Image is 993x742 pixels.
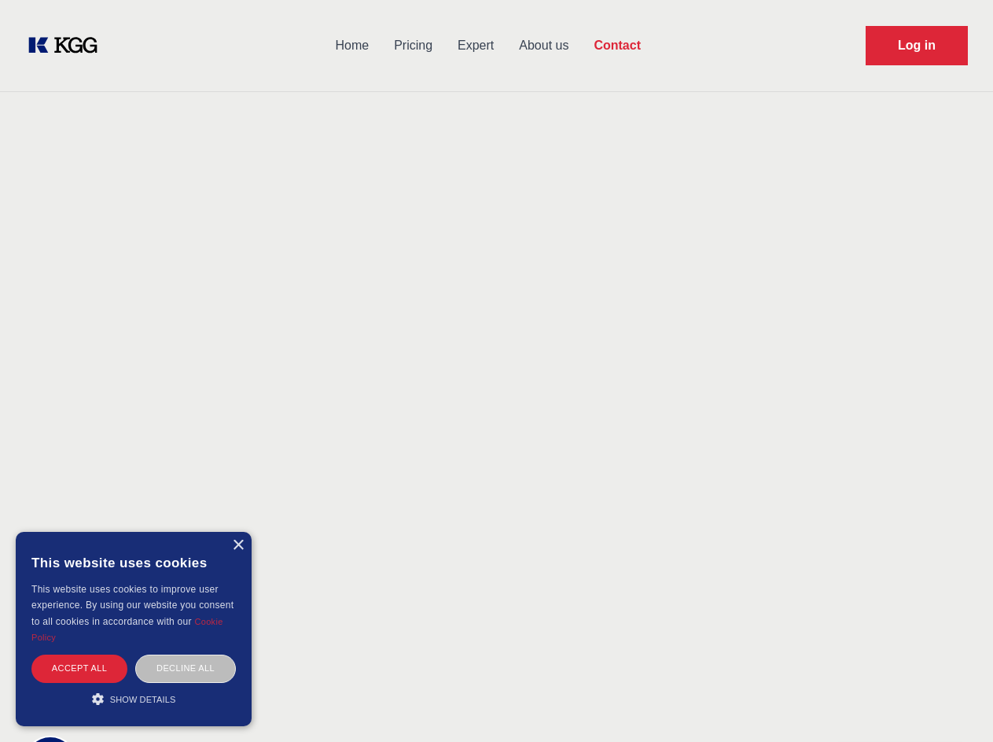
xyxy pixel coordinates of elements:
div: Decline all [135,655,236,682]
span: Show details [110,695,176,704]
a: About us [506,25,581,66]
a: Home [322,25,381,66]
iframe: Chat Widget [914,666,993,742]
div: Accept all [31,655,127,682]
div: Show details [31,691,236,707]
a: Pricing [381,25,445,66]
div: This website uses cookies [31,544,236,581]
a: Expert [445,25,506,66]
a: KOL Knowledge Platform: Talk to Key External Experts (KEE) [25,33,110,58]
a: Contact [581,25,653,66]
a: Cookie Policy [31,617,223,642]
span: This website uses cookies to improve user experience. By using our website you consent to all coo... [31,584,234,627]
div: Close [232,540,244,552]
a: Request Demo [866,26,968,65]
